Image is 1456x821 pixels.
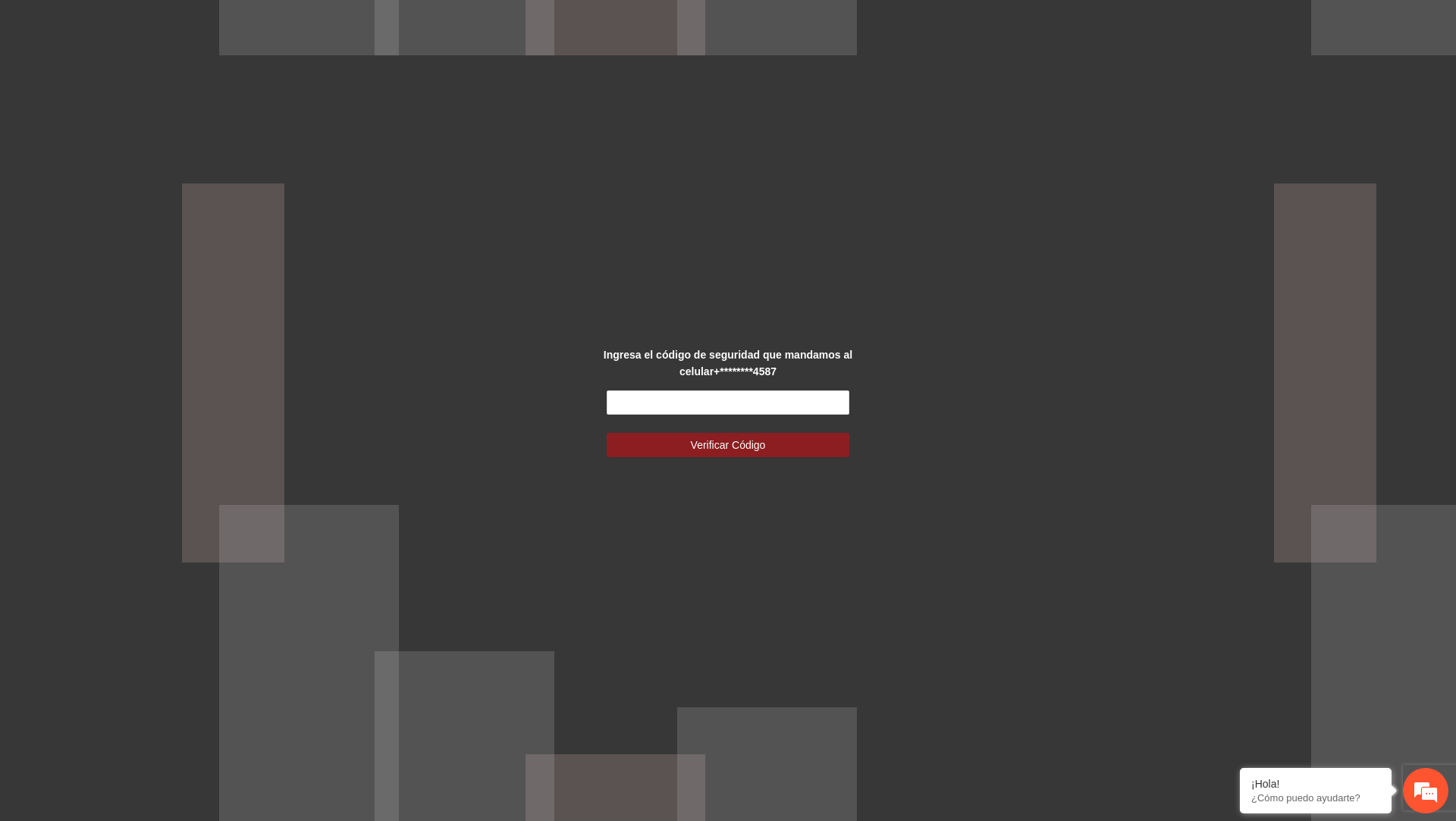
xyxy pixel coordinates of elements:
[79,77,255,97] div: Chatee con nosotros ahora
[249,8,285,44] div: Minimizar ventana de chat en vivo
[1251,792,1380,804] p: ¿Cómo puedo ayudarte?
[607,433,849,457] button: Verificar Código
[8,414,289,467] textarea: Escriba su mensaje y pulse “Intro”
[88,202,209,356] span: Estamos en línea.
[1251,778,1380,790] div: ¡Hola!
[691,437,766,453] span: Verificar Código
[604,349,852,378] strong: Ingresa el código de seguridad que mandamos al celular +********4587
